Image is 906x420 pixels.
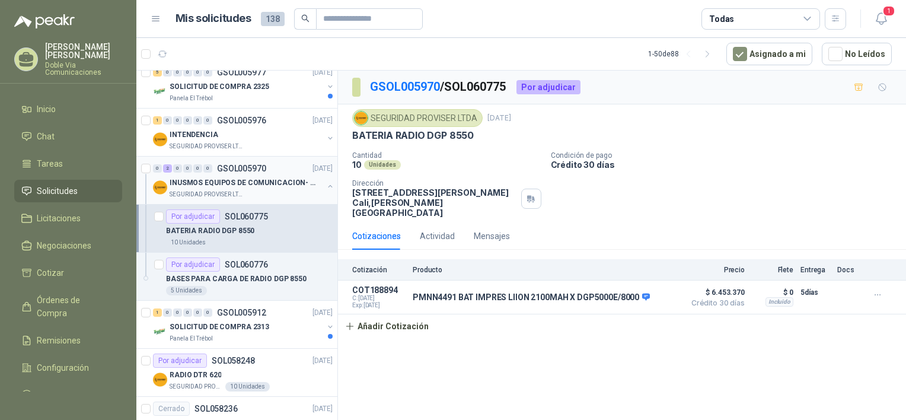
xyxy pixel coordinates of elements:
div: Por adjudicar [153,354,207,368]
span: 1 [882,5,895,17]
p: SEGURIDAD PROVISER LTDA [170,190,244,199]
a: Remisiones [14,329,122,352]
p: INTENDENCIA [170,129,218,141]
p: / SOL060775 [370,78,507,96]
span: Manuales y ayuda [37,389,104,402]
div: 0 [173,164,182,173]
div: 1 [153,308,162,317]
div: 0 [153,164,162,173]
p: Precio [685,266,745,274]
div: Por adjudicar [516,80,580,94]
p: [PERSON_NAME] [PERSON_NAME] [45,43,122,59]
span: Órdenes de Compra [37,294,111,320]
p: Panela El Trébol [170,94,213,103]
div: 1 [153,116,162,125]
a: Solicitudes [14,180,122,202]
p: SEGURIDAD PROVISER LTDA [170,382,223,392]
div: 0 [203,68,212,77]
div: 5 [153,68,162,77]
div: Mensajes [474,230,510,243]
button: Asignado a mi [726,43,812,65]
p: $ 0 [752,285,793,300]
span: $ 6.453.370 [685,285,745,300]
p: SOL060776 [225,260,268,269]
a: 5 0 0 0 0 0 GSOL005977[DATE] Company LogoSOLICITUD DE COMPRA 2325Panela El Trébol [153,65,335,103]
a: 1 0 0 0 0 0 GSOL005976[DATE] Company LogoINTENDENCIASEGURIDAD PROVISER LTDA [153,113,335,151]
div: 0 [203,116,212,125]
p: PMNN4491 BAT IMPRES LIION 2100MAH X DGP5000E/8000 [413,292,650,303]
div: 0 [183,68,192,77]
p: Condición de pago [551,151,902,160]
p: GSOL005977 [217,68,266,77]
div: Cotizaciones [352,230,401,243]
div: 1 - 50 de 88 [648,44,717,63]
p: [DATE] [312,307,333,319]
a: Chat [14,125,122,148]
p: [DATE] [312,355,333,367]
a: Inicio [14,98,122,120]
p: [STREET_ADDRESS][PERSON_NAME] Cali , [PERSON_NAME][GEOGRAPHIC_DATA] [352,187,516,218]
p: [DATE] [312,115,333,126]
p: BATERIA RADIO DGP 8550 [352,129,474,142]
h1: Mis solicitudes [176,10,251,27]
a: 0 2 0 0 0 0 GSOL005970[DATE] Company LogoINUSMOS EQUIPOS DE COMUNICACION- DGP 8550SEGURIDAD PROVI... [153,161,335,199]
div: 0 [183,116,192,125]
p: [DATE] [312,67,333,78]
p: SOLICITUD DE COMPRA 2313 [170,322,269,333]
p: GSOL005976 [217,116,266,125]
p: Docs [837,266,861,274]
img: Company Logo [153,324,167,339]
div: 0 [193,116,202,125]
img: Company Logo [153,132,167,147]
div: SEGURIDAD PROVISER LTDA [352,109,483,127]
img: Company Logo [153,84,167,98]
span: Configuración [37,361,89,374]
div: 0 [193,164,202,173]
div: 0 [183,308,192,317]
p: INUSMOS EQUIPOS DE COMUNICACION- DGP 8550 [170,177,317,189]
p: SEGURIDAD PROVISER LTDA [170,142,244,151]
div: 0 [203,164,212,173]
p: 10 [352,160,362,170]
p: COT188894 [352,285,406,295]
div: Unidades [364,160,401,170]
img: Company Logo [153,180,167,195]
div: 0 [163,308,172,317]
a: Por adjudicarSOL060776BASES PARA CARGA DE RADIO DGP 85505 Unidades [136,253,337,301]
div: 0 [193,68,202,77]
div: Cerrado [153,402,190,416]
p: Panela El Trébol [170,334,213,343]
span: 138 [261,12,285,26]
div: 0 [163,116,172,125]
div: 2 [163,164,172,173]
a: Configuración [14,357,122,379]
a: Tareas [14,152,122,175]
div: 5 Unidades [166,286,207,295]
p: Cotización [352,266,406,274]
a: 1 0 0 0 0 0 GSOL005912[DATE] Company LogoSOLICITUD DE COMPRA 2313Panela El Trébol [153,306,335,343]
div: 10 Unidades [225,382,270,392]
span: Tareas [37,157,63,170]
div: Por adjudicar [166,257,220,272]
button: No Leídos [822,43,892,65]
span: Chat [37,130,55,143]
p: GSOL005912 [217,308,266,317]
div: 0 [173,68,182,77]
div: 0 [203,308,212,317]
p: Crédito 30 días [551,160,902,170]
p: Doble Via Comunicaciones [45,62,122,76]
p: [DATE] [312,403,333,415]
div: 10 Unidades [166,238,210,247]
p: Flete [752,266,793,274]
div: 0 [163,68,172,77]
span: Cotizar [37,266,64,279]
a: Licitaciones [14,207,122,230]
div: 0 [173,308,182,317]
a: GSOL005970 [370,79,440,94]
img: Company Logo [355,112,368,125]
p: Dirección [352,179,516,187]
div: 0 [183,164,192,173]
span: Inicio [37,103,56,116]
button: Añadir Cotización [338,314,435,338]
a: Por adjudicarSOL058248[DATE] Company LogoRADIO DTR 620SEGURIDAD PROVISER LTDA10 Unidades [136,349,337,397]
